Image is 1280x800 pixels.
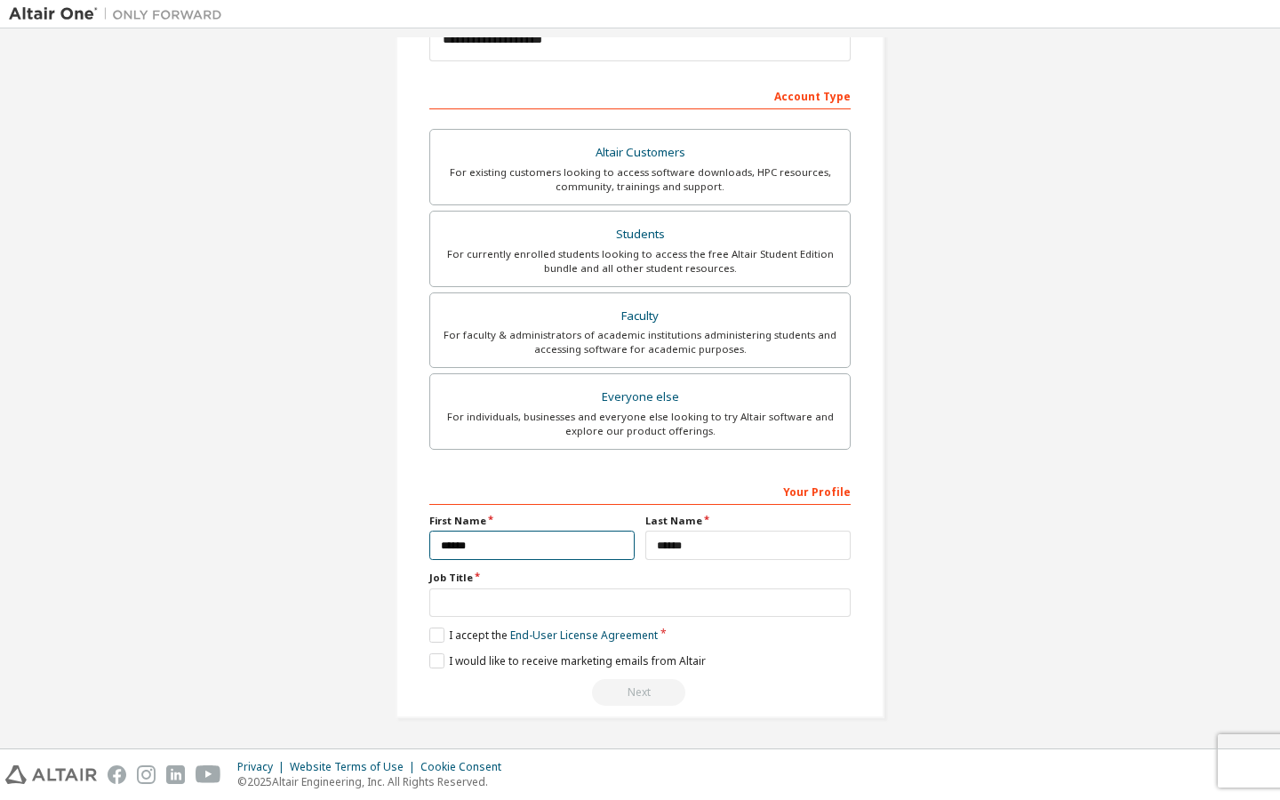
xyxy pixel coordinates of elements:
[645,514,851,528] label: Last Name
[510,628,658,643] a: End-User License Agreement
[441,328,839,356] div: For faculty & administrators of academic institutions administering students and accessing softwa...
[429,679,851,706] div: Read and acccept EULA to continue
[237,760,290,774] div: Privacy
[429,653,706,668] label: I would like to receive marketing emails from Altair
[237,774,512,789] p: © 2025 Altair Engineering, Inc. All Rights Reserved.
[429,628,658,643] label: I accept the
[166,765,185,784] img: linkedin.svg
[290,760,420,774] div: Website Terms of Use
[420,760,512,774] div: Cookie Consent
[137,765,156,784] img: instagram.svg
[429,81,851,109] div: Account Type
[441,222,839,247] div: Students
[108,765,126,784] img: facebook.svg
[5,765,97,784] img: altair_logo.svg
[429,514,635,528] label: First Name
[429,476,851,505] div: Your Profile
[196,765,221,784] img: youtube.svg
[441,140,839,165] div: Altair Customers
[429,571,851,585] label: Job Title
[441,165,839,194] div: For existing customers looking to access software downloads, HPC resources, community, trainings ...
[441,385,839,410] div: Everyone else
[441,247,839,276] div: For currently enrolled students looking to access the free Altair Student Edition bundle and all ...
[441,304,839,329] div: Faculty
[9,5,231,23] img: Altair One
[441,410,839,438] div: For individuals, businesses and everyone else looking to try Altair software and explore our prod...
